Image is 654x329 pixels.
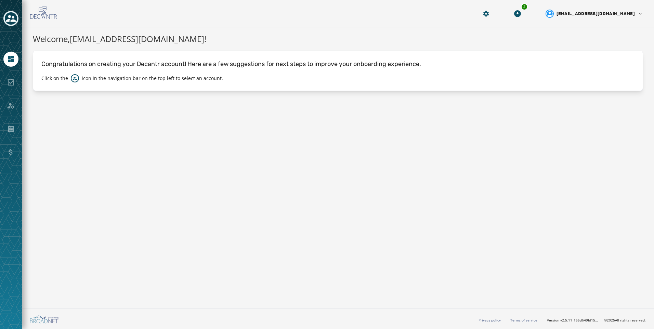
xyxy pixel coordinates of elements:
h1: Welcome, [EMAIL_ADDRESS][DOMAIN_NAME] ! [33,33,643,45]
button: Toggle account select drawer [3,11,18,26]
span: [EMAIL_ADDRESS][DOMAIN_NAME] [557,11,635,16]
div: 2 [521,3,528,10]
p: icon in the navigation bar on the top left to select an account. [82,75,223,82]
a: Navigate to Home [3,52,18,67]
a: Privacy policy [479,318,501,323]
button: User settings [543,7,646,21]
span: Version [547,318,599,323]
p: Click on the [41,75,68,82]
button: Manage global settings [480,8,492,20]
p: Congratulations on creating your Decantr account! Here are a few suggestions for next steps to im... [41,59,635,69]
span: v2.5.11_165d649fd1592c218755210ebffa1e5a55c3084e [560,318,599,323]
button: Download Menu [511,8,524,20]
a: Terms of service [510,318,537,323]
span: © 2025 All rights reserved. [604,318,646,323]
